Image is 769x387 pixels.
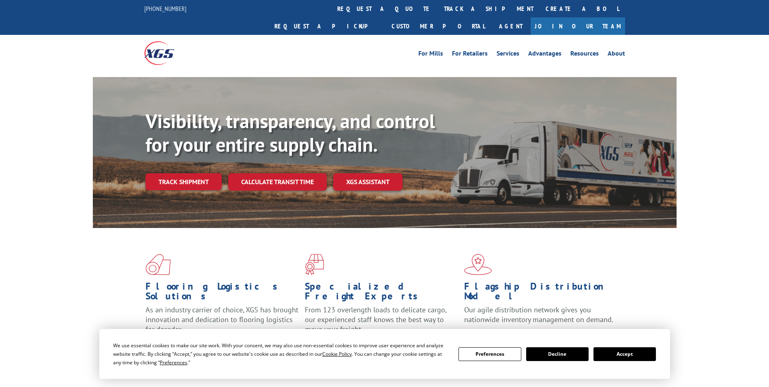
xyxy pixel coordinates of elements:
span: Cookie Policy [322,350,352,357]
a: Request a pickup [268,17,386,35]
a: For Mills [418,50,443,59]
a: Agent [491,17,531,35]
p: From 123 overlength loads to delicate cargo, our experienced staff knows the best way to move you... [305,305,458,341]
h1: Flagship Distribution Model [464,282,617,305]
a: About [608,50,625,59]
a: Advantages [528,50,561,59]
a: Track shipment [146,173,222,190]
button: Accept [593,347,656,361]
button: Preferences [458,347,521,361]
b: Visibility, transparency, and control for your entire supply chain. [146,108,435,157]
div: We use essential cookies to make our site work. With your consent, we may also use non-essential ... [113,341,449,367]
img: xgs-icon-focused-on-flooring-red [305,254,324,275]
h1: Flooring Logistics Solutions [146,282,299,305]
span: Preferences [160,359,187,366]
span: As an industry carrier of choice, XGS has brought innovation and dedication to flooring logistics... [146,305,298,334]
a: Resources [570,50,599,59]
a: XGS ASSISTANT [333,173,403,191]
a: [PHONE_NUMBER] [144,4,186,13]
a: Join Our Team [531,17,625,35]
a: Calculate transit time [228,173,327,191]
button: Decline [526,347,589,361]
div: Cookie Consent Prompt [99,329,670,379]
a: For Retailers [452,50,488,59]
span: Our agile distribution network gives you nationwide inventory management on demand. [464,305,613,324]
h1: Specialized Freight Experts [305,282,458,305]
img: xgs-icon-total-supply-chain-intelligence-red [146,254,171,275]
img: xgs-icon-flagship-distribution-model-red [464,254,492,275]
a: Services [497,50,519,59]
a: Customer Portal [386,17,491,35]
